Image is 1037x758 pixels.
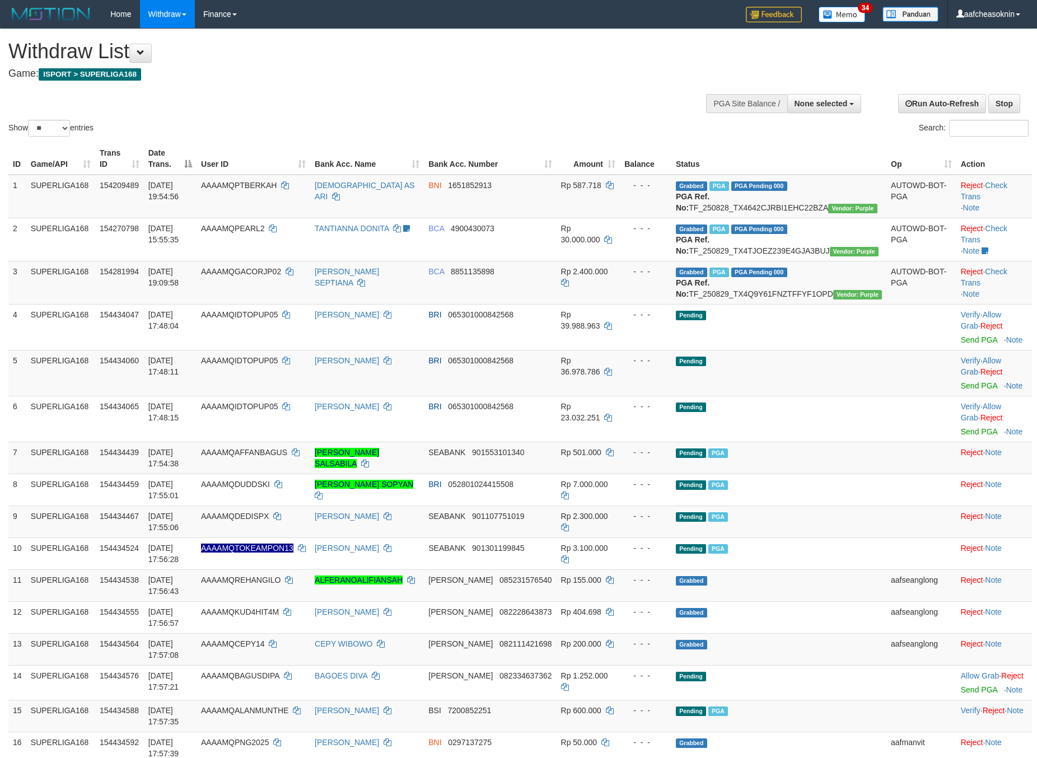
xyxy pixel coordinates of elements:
[1006,685,1023,694] a: Note
[561,480,608,489] span: Rp 7.000.000
[898,94,986,113] a: Run Auto-Refresh
[961,685,997,694] a: Send PGA
[961,181,1007,201] a: Check Trans
[428,544,465,553] span: SEABANK
[428,448,465,457] span: SEABANK
[148,224,179,244] span: [DATE] 15:55:35
[448,181,492,190] span: Copy 1651852913 to clipboard
[451,224,494,233] span: Copy 4900430073 to clipboard
[315,706,379,715] a: [PERSON_NAME]
[100,310,139,319] span: 154434047
[100,512,139,521] span: 154434467
[428,671,493,680] span: [PERSON_NAME]
[148,607,179,628] span: [DATE] 17:56:57
[100,575,139,584] span: 154434538
[315,512,379,521] a: [PERSON_NAME]
[26,304,95,350] td: SUPERLIGA168
[624,542,667,554] div: - - -
[26,474,95,506] td: SUPERLIGA168
[624,737,667,748] div: - - -
[428,738,441,747] span: BNI
[961,356,980,365] a: Verify
[676,235,709,255] b: PGA Ref. No:
[557,143,620,175] th: Amount: activate to sort column ascending
[8,68,680,79] h4: Game:
[882,7,938,22] img: panduan.png
[8,218,26,261] td: 2
[448,706,492,715] span: Copy 7200852251 to clipboard
[26,633,95,665] td: SUPERLIGA168
[315,607,379,616] a: [PERSON_NAME]
[819,7,866,22] img: Button%20Memo.svg
[39,68,141,81] span: ISPORT > SUPERLIGA168
[1006,381,1023,390] a: Note
[8,6,94,22] img: MOTION_logo.png
[706,94,787,113] div: PGA Site Balance /
[961,706,980,715] a: Verify
[100,356,139,365] span: 154434060
[709,181,729,191] span: Marked by aafchhiseyha
[708,512,728,522] span: Marked by aafsengchandara
[985,738,1002,747] a: Note
[315,544,379,553] a: [PERSON_NAME]
[315,267,379,287] a: [PERSON_NAME] SEPTIANA
[561,738,597,747] span: Rp 50.000
[731,181,787,191] span: PGA Pending
[448,402,513,411] span: Copy 065301000842568 to clipboard
[428,402,441,411] span: BRI
[956,537,1032,569] td: ·
[201,544,293,553] span: Nama rekening ada tanda titik/strip, harap diedit
[26,506,95,537] td: SUPERLIGA168
[961,512,983,521] a: Reject
[956,665,1032,700] td: ·
[561,224,600,244] span: Rp 30.000.000
[26,569,95,601] td: SUPERLIGA168
[201,512,269,521] span: AAAAMQDEDISPX
[671,143,886,175] th: Status
[315,448,379,468] a: [PERSON_NAME] SALSABILA
[8,120,94,137] label: Show entries
[26,261,95,304] td: SUPERLIGA168
[624,180,667,191] div: - - -
[428,224,444,233] span: BCA
[201,607,279,616] span: AAAAMQKUD4HIT4M
[201,402,278,411] span: AAAAMQIDTOPUP05
[8,40,680,63] h1: Withdraw List
[676,278,709,298] b: PGA Ref. No:
[980,321,1003,330] a: Reject
[472,512,524,521] span: Copy 901107751019 to clipboard
[961,381,997,390] a: Send PGA
[624,479,667,490] div: - - -
[886,633,956,665] td: aafseanglong
[624,355,667,366] div: - - -
[472,544,524,553] span: Copy 901301199845 to clipboard
[100,224,139,233] span: 154270798
[8,442,26,474] td: 7
[961,310,1001,330] span: ·
[561,607,601,616] span: Rp 404.698
[956,506,1032,537] td: ·
[708,706,728,716] span: Marked by aafsoumeymey
[961,448,983,457] a: Reject
[201,310,278,319] span: AAAAMQIDTOPUP05
[561,267,608,276] span: Rp 2.400.000
[8,537,26,569] td: 10
[8,700,26,732] td: 15
[795,99,848,108] span: None selected
[963,246,980,255] a: Note
[961,356,1001,376] span: ·
[315,575,403,584] a: ALFERANOALIFIANSAH
[561,448,601,457] span: Rp 501.000
[148,356,179,376] span: [DATE] 17:48:11
[676,738,707,748] span: Grabbed
[499,671,552,680] span: Copy 082334637362 to clipboard
[428,267,444,276] span: BCA
[980,367,1003,376] a: Reject
[676,576,707,586] span: Grabbed
[961,356,1001,376] a: Allow Grab
[676,640,707,649] span: Grabbed
[961,402,980,411] a: Verify
[28,120,70,137] select: Showentries
[624,705,667,716] div: - - -
[148,639,179,659] span: [DATE] 17:57:08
